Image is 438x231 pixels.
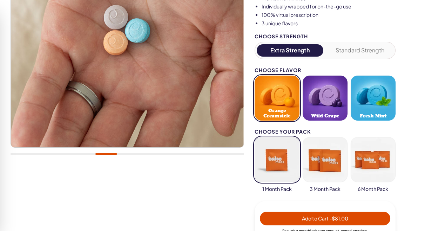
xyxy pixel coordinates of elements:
[302,215,348,222] span: Add to Cart
[310,186,341,193] span: 3 Month Pack
[262,12,427,19] li: 100% virtual prescription
[255,68,396,73] div: Choose Flavor
[326,44,393,57] button: Standard Strength
[257,108,297,118] span: Orange Creamsicle
[358,186,388,193] span: 6 Month Pack
[329,215,348,222] span: - $81.00
[260,212,390,225] button: Add to Cart -$81.00
[257,44,324,57] button: Extra Strength
[262,3,427,10] li: Individually wrapped for on-the-go use
[255,34,396,39] div: Choose Strength
[262,20,427,27] li: 3 unique flavors
[311,113,339,118] span: Wild Grape
[360,113,386,118] span: Fresh Mint
[262,186,292,193] span: 1 Month Pack
[255,129,396,134] div: Choose your pack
